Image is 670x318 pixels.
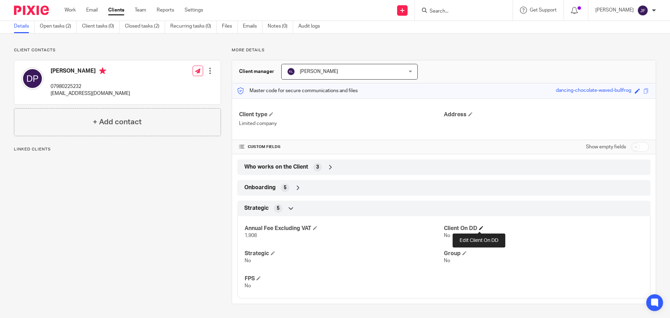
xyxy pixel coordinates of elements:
[93,117,142,127] h4: + Add contact
[125,20,165,33] a: Closed tasks (2)
[300,69,338,74] span: [PERSON_NAME]
[157,7,174,14] a: Reports
[14,47,221,53] p: Client contacts
[239,68,274,75] h3: Client manager
[239,144,444,150] h4: CUSTOM FIELDS
[244,163,308,171] span: Who works on the Client
[239,111,444,118] h4: Client type
[429,8,492,15] input: Search
[14,20,35,33] a: Details
[239,120,444,127] p: Limited company
[86,7,98,14] a: Email
[637,5,648,16] img: svg%3E
[135,7,146,14] a: Team
[284,184,286,191] span: 5
[243,20,262,33] a: Emails
[595,7,634,14] p: [PERSON_NAME]
[586,143,626,150] label: Show empty fields
[245,233,257,238] span: 1,908
[185,7,203,14] a: Settings
[245,283,251,288] span: No
[444,225,643,232] h4: Client On DD
[51,83,130,90] p: 07980225232
[14,147,221,152] p: Linked clients
[245,275,444,282] h4: FPS
[21,67,44,90] img: svg%3E
[530,8,557,13] span: Get Support
[82,20,120,33] a: Client tasks (0)
[245,250,444,257] h4: Strategic
[316,164,319,171] span: 3
[244,184,276,191] span: Onboarding
[298,20,325,33] a: Audit logs
[556,87,631,95] div: dancing-chocolate-waved-bullfrog
[268,20,293,33] a: Notes (0)
[108,7,124,14] a: Clients
[222,20,238,33] a: Files
[444,111,649,118] h4: Address
[277,205,280,212] span: 5
[40,20,77,33] a: Open tasks (2)
[245,225,444,232] h4: Annual Fee Excluding VAT
[237,87,358,94] p: Master code for secure communications and files
[244,205,269,212] span: Strategic
[170,20,217,33] a: Recurring tasks (0)
[99,67,106,74] i: Primary
[232,47,656,53] p: More details
[51,90,130,97] p: [EMAIL_ADDRESS][DOMAIN_NAME]
[444,258,450,263] span: No
[444,250,643,257] h4: Group
[14,6,49,15] img: Pixie
[444,233,450,238] span: No
[51,67,130,76] h4: [PERSON_NAME]
[287,67,295,76] img: svg%3E
[65,7,76,14] a: Work
[245,258,251,263] span: No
